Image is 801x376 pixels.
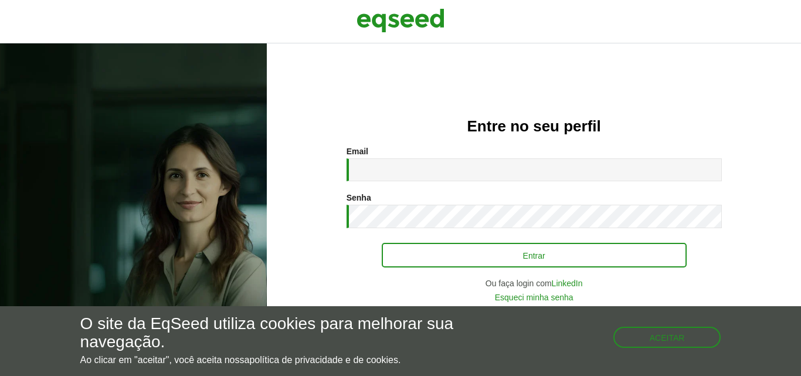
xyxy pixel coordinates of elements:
[382,243,687,267] button: Entrar
[347,147,368,155] label: Email
[357,6,444,35] img: EqSeed Logo
[613,327,721,348] button: Aceitar
[495,293,573,302] a: Esqueci minha senha
[80,315,465,351] h5: O site da EqSeed utiliza cookies para melhorar sua navegação.
[80,354,465,365] p: Ao clicar em "aceitar", você aceita nossa .
[347,279,722,287] div: Ou faça login com
[290,118,778,135] h2: Entre no seu perfil
[249,355,398,365] a: política de privacidade e de cookies
[347,194,371,202] label: Senha
[552,279,583,287] a: LinkedIn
